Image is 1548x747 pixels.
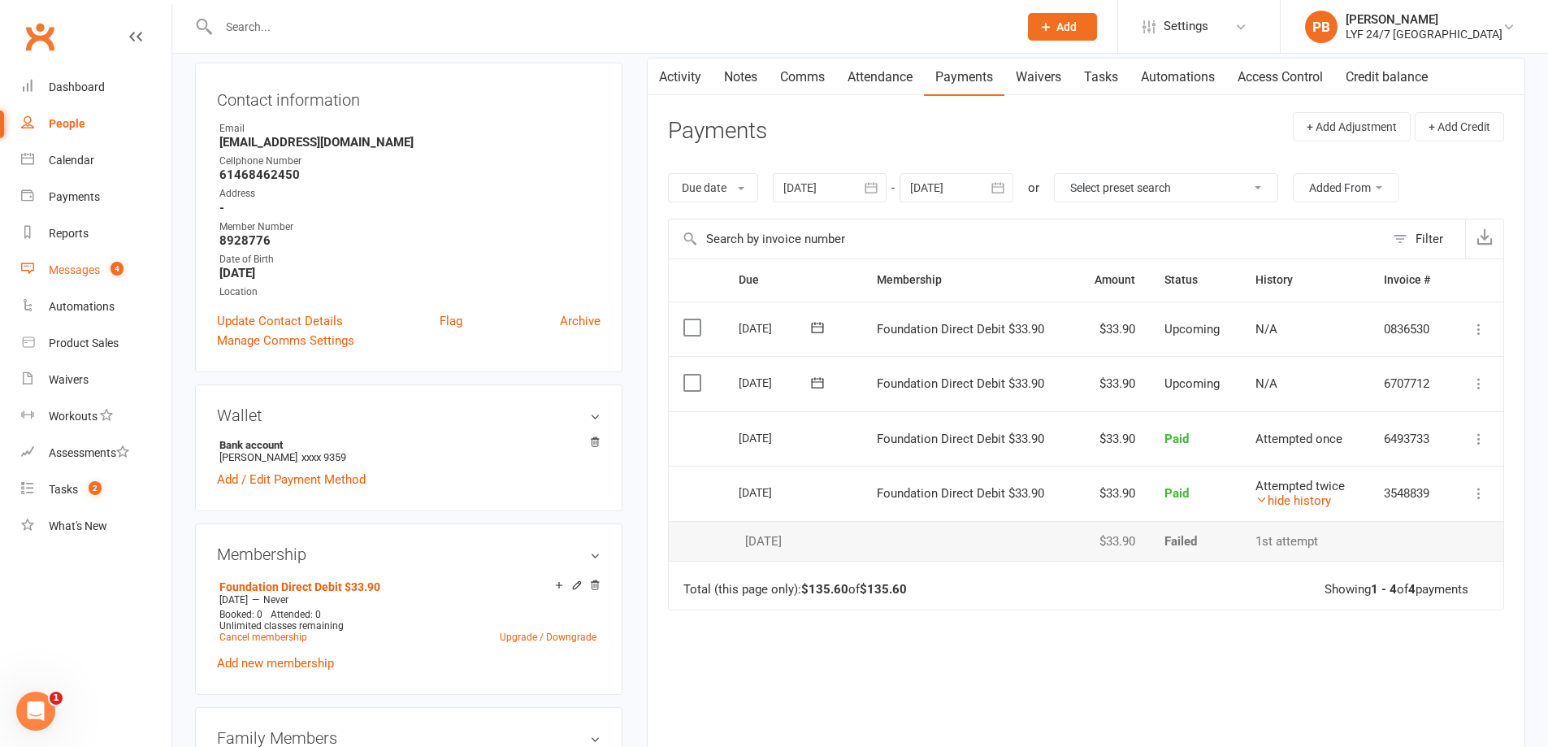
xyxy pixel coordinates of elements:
[1074,521,1150,562] td: $33.90
[214,15,1007,38] input: Search...
[217,436,601,466] li: [PERSON_NAME]
[219,580,380,593] a: Foundation Direct Debit $33.90
[648,59,713,96] a: Activity
[1004,59,1073,96] a: Waivers
[49,117,85,130] div: People
[1415,112,1504,141] button: + Add Credit
[219,594,248,606] span: [DATE]
[49,80,105,93] div: Dashboard
[49,154,94,167] div: Calendar
[21,252,171,289] a: Messages 4
[219,439,592,451] strong: Bank account
[271,609,321,620] span: Attended: 0
[1074,356,1150,411] td: $33.90
[217,470,366,489] a: Add / Edit Payment Method
[219,154,601,169] div: Cellphone Number
[219,219,601,235] div: Member Number
[1371,582,1397,597] strong: 1 - 4
[739,480,813,505] div: [DATE]
[219,167,601,182] strong: 61468462450
[1369,411,1450,467] td: 6493733
[713,59,769,96] a: Notes
[217,85,601,109] h3: Contact information
[219,121,601,137] div: Email
[217,331,354,350] a: Manage Comms Settings
[21,362,171,398] a: Waivers
[219,620,344,632] span: Unlimited classes remaining
[739,425,813,450] div: [DATE]
[724,259,863,301] th: Due
[21,106,171,142] a: People
[1255,432,1342,446] span: Attempted once
[21,325,171,362] a: Product Sales
[219,201,601,215] strong: -
[49,263,100,276] div: Messages
[21,508,171,545] a: What's New
[1164,432,1189,446] span: Paid
[877,376,1044,391] span: Foundation Direct Debit $33.90
[1369,259,1450,301] th: Invoice #
[1346,12,1502,27] div: [PERSON_NAME]
[50,692,63,705] span: 1
[924,59,1004,96] a: Payments
[1408,582,1416,597] strong: 4
[500,632,596,643] a: Upgrade / Downgrade
[21,215,171,252] a: Reports
[21,289,171,325] a: Automations
[1293,112,1411,141] button: + Add Adjustment
[739,535,848,549] div: [DATE]
[739,370,813,395] div: [DATE]
[877,486,1044,501] span: Foundation Direct Debit $33.90
[219,135,601,150] strong: [EMAIL_ADDRESS][DOMAIN_NAME]
[862,259,1074,301] th: Membership
[21,471,171,508] a: Tasks 2
[263,594,288,606] span: Never
[1074,302,1150,357] td: $33.90
[769,59,836,96] a: Comms
[1074,466,1150,521] td: $33.90
[1346,27,1502,41] div: LYF 24/7 [GEOGRAPHIC_DATA]
[1164,8,1208,45] span: Settings
[21,142,171,179] a: Calendar
[217,311,343,331] a: Update Contact Details
[1028,178,1039,198] div: or
[111,262,124,276] span: 4
[1334,59,1439,96] a: Credit balance
[877,432,1044,446] span: Foundation Direct Debit $33.90
[801,582,848,597] strong: $135.60
[219,233,601,248] strong: 8928776
[217,729,601,747] h3: Family Members
[1241,259,1369,301] th: History
[49,337,119,350] div: Product Sales
[1028,13,1097,41] button: Add
[1369,466,1450,521] td: 3548839
[49,300,115,313] div: Automations
[217,656,334,671] a: Add new membership
[49,519,107,532] div: What's New
[440,311,462,331] a: Flag
[1255,479,1345,493] span: Attempted twice
[21,69,171,106] a: Dashboard
[1325,583,1468,597] div: Showing of payments
[219,609,262,620] span: Booked: 0
[215,593,601,606] div: —
[668,119,767,144] h3: Payments
[1293,173,1399,202] button: Added From
[21,435,171,471] a: Assessments
[49,483,78,496] div: Tasks
[669,219,1385,258] input: Search by invoice number
[560,311,601,331] a: Archive
[1255,493,1331,508] a: hide history
[1056,20,1077,33] span: Add
[16,692,55,731] iframe: Intercom live chat
[49,373,89,386] div: Waivers
[1164,322,1220,337] span: Upcoming
[668,173,758,202] button: Due date
[1255,376,1277,391] span: N/A
[860,582,907,597] strong: $135.60
[89,481,102,495] span: 2
[1073,59,1130,96] a: Tasks
[49,410,98,423] div: Workouts
[836,59,924,96] a: Attendance
[1150,521,1241,562] td: Failed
